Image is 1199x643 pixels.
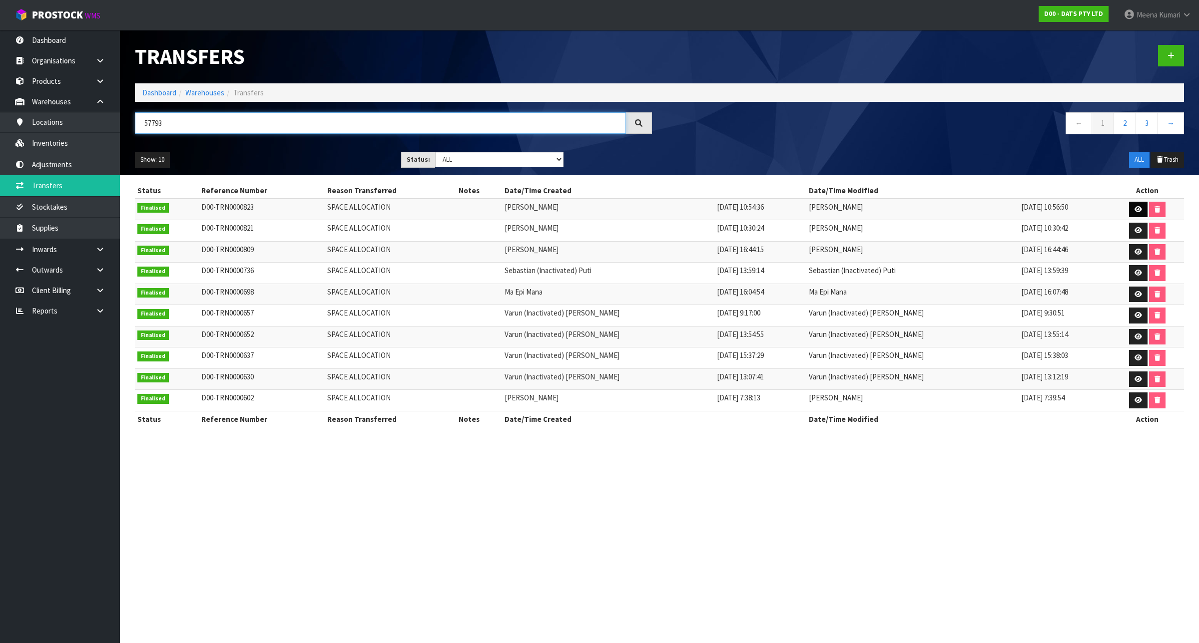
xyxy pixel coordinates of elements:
a: D00 - DATS PTY LTD [1039,6,1109,22]
span: Finalised [137,309,169,319]
td: [DATE] 16:04:54 [714,284,806,305]
a: 2 [1114,112,1136,134]
td: D00-TRN0000736 [199,263,324,284]
td: [PERSON_NAME] [502,241,714,263]
td: [PERSON_NAME] [502,199,714,220]
a: 3 [1136,112,1158,134]
td: D00-TRN0000698 [199,284,324,305]
td: [DATE] 7:38:13 [714,390,806,411]
th: Status [135,411,199,427]
button: Trash [1151,152,1184,168]
td: [DATE] 13:07:41 [714,368,806,390]
td: SPACE ALLOCATION [325,326,457,347]
input: Search transfers [135,112,626,134]
span: Meena [1137,10,1158,19]
button: Show: 10 [135,152,170,168]
span: Finalised [137,224,169,234]
td: [DATE] 16:44:46 [1019,241,1111,263]
td: [PERSON_NAME] [502,390,714,411]
td: [PERSON_NAME] [806,390,1019,411]
td: [DATE] 7:39:54 [1019,390,1111,411]
td: [DATE] 16:44:15 [714,241,806,263]
td: SPACE ALLOCATION [325,305,457,326]
td: Varun (Inactivated) [PERSON_NAME] [806,305,1019,326]
th: Date/Time Created [502,183,806,199]
td: D00-TRN0000809 [199,241,324,263]
small: WMS [85,11,100,20]
td: SPACE ALLOCATION [325,220,457,242]
th: Status [135,183,199,199]
a: → [1158,112,1184,134]
td: [DATE] 10:30:42 [1019,220,1111,242]
h1: Transfers [135,45,652,68]
th: Action [1111,183,1184,199]
td: D00-TRN0000657 [199,305,324,326]
strong: Status: [407,155,430,164]
span: Finalised [137,203,169,213]
td: [DATE] 13:59:39 [1019,263,1111,284]
td: SPACE ALLOCATION [325,263,457,284]
span: Finalised [137,394,169,404]
a: Warehouses [185,88,224,97]
td: [DATE] 13:55:14 [1019,326,1111,347]
td: Sebastian (Inactivated) Puti [806,263,1019,284]
td: D00-TRN0000652 [199,326,324,347]
td: SPACE ALLOCATION [325,199,457,220]
td: Varun (Inactivated) [PERSON_NAME] [806,326,1019,347]
th: Action [1111,411,1184,427]
th: Date/Time Modified [806,411,1111,427]
td: [DATE] 10:30:24 [714,220,806,242]
th: Reason Transferred [325,411,457,427]
td: [DATE] 15:37:29 [714,347,806,369]
td: Ma Epi Mana [806,284,1019,305]
td: Ma Epi Mana [502,284,714,305]
td: D00-TRN0000602 [199,390,324,411]
a: 1 [1092,112,1114,134]
td: [PERSON_NAME] [806,241,1019,263]
a: ← [1066,112,1092,134]
nav: Page navigation [667,112,1184,137]
td: [PERSON_NAME] [806,220,1019,242]
span: Finalised [137,246,169,256]
td: Varun (Inactivated) [PERSON_NAME] [502,305,714,326]
th: Date/Time Created [502,411,806,427]
td: [DATE] 10:56:50 [1019,199,1111,220]
td: [DATE] 9:17:00 [714,305,806,326]
td: Varun (Inactivated) [PERSON_NAME] [502,326,714,347]
img: cube-alt.png [15,8,27,21]
td: [PERSON_NAME] [806,199,1019,220]
td: [DATE] 13:12:19 [1019,368,1111,390]
td: [PERSON_NAME] [502,220,714,242]
span: Finalised [137,373,169,383]
th: Reason Transferred [325,183,457,199]
td: D00-TRN0000637 [199,347,324,369]
td: [DATE] 9:30:51 [1019,305,1111,326]
a: Dashboard [142,88,176,97]
td: Varun (Inactivated) [PERSON_NAME] [806,368,1019,390]
th: Date/Time Modified [806,183,1111,199]
td: [DATE] 13:54:55 [714,326,806,347]
span: Finalised [137,288,169,298]
td: SPACE ALLOCATION [325,368,457,390]
span: Finalised [137,351,169,361]
td: [DATE] 15:38:03 [1019,347,1111,369]
td: Sebastian (Inactivated) Puti [502,263,714,284]
td: Varun (Inactivated) [PERSON_NAME] [502,347,714,369]
th: Notes [456,411,502,427]
th: Reference Number [199,411,324,427]
td: SPACE ALLOCATION [325,347,457,369]
button: ALL [1129,152,1150,168]
span: Transfers [233,88,264,97]
td: [DATE] 10:54:36 [714,199,806,220]
th: Reference Number [199,183,324,199]
th: Notes [456,183,502,199]
td: D00-TRN0000823 [199,199,324,220]
strong: D00 - DATS PTY LTD [1044,9,1103,18]
td: Varun (Inactivated) [PERSON_NAME] [806,347,1019,369]
td: D00-TRN0000630 [199,368,324,390]
span: Kumari [1159,10,1181,19]
td: SPACE ALLOCATION [325,390,457,411]
td: SPACE ALLOCATION [325,241,457,263]
td: [DATE] 13:59:14 [714,263,806,284]
td: [DATE] 16:07:48 [1019,284,1111,305]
